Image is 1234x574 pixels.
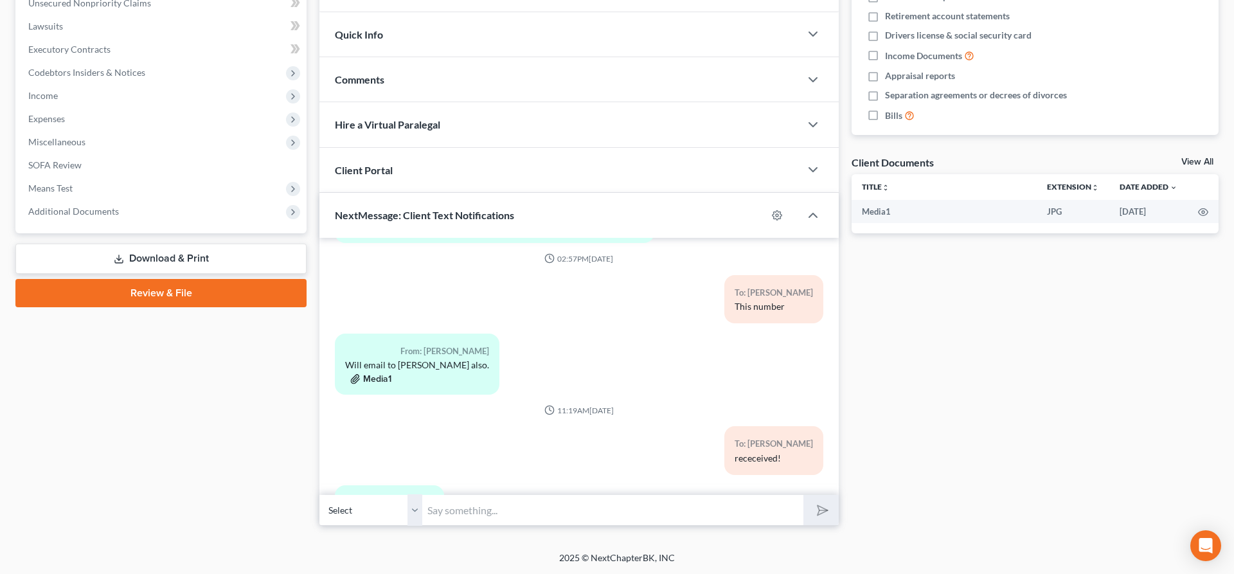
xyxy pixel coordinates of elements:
div: 11:19AM[DATE] [335,405,823,416]
span: Client Portal [335,164,393,176]
div: receceived! [735,452,813,465]
a: Executory Contracts [18,38,307,61]
span: Means Test [28,183,73,193]
span: Separation agreements or decrees of divorces [885,89,1067,102]
span: Codebtors Insiders & Notices [28,67,145,78]
div: To: [PERSON_NAME] [735,285,813,300]
i: unfold_more [882,184,890,192]
a: Extensionunfold_more [1047,182,1099,192]
div: Client Documents [852,156,934,169]
span: Income Documents [885,49,962,62]
td: [DATE] [1109,200,1188,223]
div: 02:57PM[DATE] [335,253,823,264]
td: Media1 [852,200,1037,223]
span: Lawsuits [28,21,63,31]
span: Miscellaneous [28,136,85,147]
span: Retirement account statements [885,10,1010,22]
span: Comments [335,73,384,85]
a: SOFA Review [18,154,307,177]
div: From: [PERSON_NAME] [345,344,489,359]
button: Media1 [350,374,391,384]
i: unfold_more [1091,184,1099,192]
a: Lawsuits [18,15,307,38]
span: Drivers license & social security card [885,29,1032,42]
span: Quick Info [335,28,383,40]
div: Open Intercom Messenger [1190,530,1221,561]
input: Say something... [422,494,803,526]
span: Hire a Virtual Paralegal [335,118,440,130]
span: SOFA Review [28,159,82,170]
span: Executory Contracts [28,44,111,55]
div: This number [735,300,813,313]
div: Will email to [PERSON_NAME] also. [345,359,489,372]
td: JPG [1037,200,1109,223]
span: Appraisal reports [885,69,955,82]
span: NextMessage: Client Text Notifications [335,209,514,221]
span: Income [28,90,58,101]
span: Additional Documents [28,206,119,217]
a: View All [1181,157,1213,166]
a: Review & File [15,279,307,307]
a: Titleunfold_more [862,182,890,192]
div: To: [PERSON_NAME] [735,436,813,451]
i: expand_more [1170,184,1177,192]
span: Expenses [28,113,65,124]
span: Bills [885,109,902,122]
a: Download & Print [15,244,307,274]
a: Date Added expand_more [1120,182,1177,192]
